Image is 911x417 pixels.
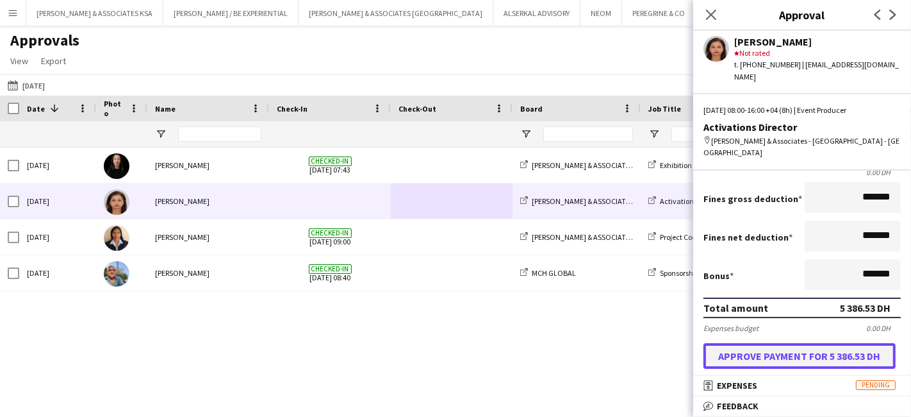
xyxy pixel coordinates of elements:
img: Sangeeta Mirchandani [104,189,129,215]
span: [PERSON_NAME] & ASSOCIATES [GEOGRAPHIC_DATA] [532,196,705,206]
div: [DATE] [19,255,96,291]
span: Activations Director [660,196,725,206]
div: [DATE] [19,148,96,183]
div: 0.00 DH [866,323,901,333]
div: Total amount [703,302,768,314]
label: Fines net deduction [703,232,792,243]
button: Approve payment for 5 386.53 DH [703,343,896,369]
label: Bonus [703,270,734,282]
div: t. [PHONE_NUMBER] | [EMAIL_ADDRESS][DOMAIN_NAME] [734,59,901,82]
a: Sponsorship Manager [648,268,730,278]
span: Exhibition Director [660,160,719,170]
div: [PERSON_NAME] [147,148,269,183]
div: [PERSON_NAME] [147,183,269,219]
div: 5 386.53 DH [840,302,890,314]
span: [PERSON_NAME] & ASSOCIATES [GEOGRAPHIC_DATA] [532,232,705,242]
button: PEREGRINE & CO [622,1,696,26]
div: [PERSON_NAME] [147,255,269,291]
img: Rishi Raj [104,261,129,287]
a: Project Coordinator [648,232,723,242]
span: Board [520,104,543,114]
span: [DATE] 09:00 [277,219,383,255]
a: [PERSON_NAME] & ASSOCIATES [GEOGRAPHIC_DATA] [520,160,705,170]
mat-expansion-panel-header: ExpensesPending [693,376,911,395]
span: Sponsorship Manager [660,268,730,278]
button: NEOM [580,1,622,26]
span: Job Title [648,104,681,114]
div: [PERSON_NAME] & Associates - [GEOGRAPHIC_DATA] - [GEOGRAPHIC_DATA] [703,135,901,158]
span: Check-Out [398,104,436,114]
button: ALSERKAL ADVISORY [493,1,580,26]
span: Export [41,55,66,67]
div: [DATE] [19,219,96,255]
span: Date [27,104,45,114]
span: [PERSON_NAME] & ASSOCIATES [GEOGRAPHIC_DATA] [532,160,705,170]
label: Fines gross deduction [703,193,802,205]
img: Rita John [104,225,129,251]
a: Activations Director [648,196,725,206]
div: 0.00 DH [703,167,901,177]
img: Mariam Rohrle [104,153,129,179]
a: [PERSON_NAME] & ASSOCIATES [GEOGRAPHIC_DATA] [520,196,705,206]
button: [PERSON_NAME] & ASSOCIATES [GEOGRAPHIC_DATA] [299,1,493,26]
span: Check-In [277,104,308,114]
input: Board Filter Input [543,126,633,142]
span: Photo [104,99,124,118]
span: Project Coordinator [660,232,723,242]
button: [PERSON_NAME] / BE EXPERIENTIAL [163,1,299,26]
div: Activations Director [703,121,901,133]
span: [DATE] 08:40 [277,255,383,291]
div: [DATE] 08:00-16:00 +04 (8h) | Event Producer [703,105,901,116]
span: Name [155,104,176,114]
span: Expenses [717,380,757,391]
a: Export [36,53,71,69]
input: Name Filter Input [178,126,261,142]
button: [DATE] [5,78,47,93]
div: [PERSON_NAME] [147,219,269,255]
h3: Approval [693,6,911,23]
span: Pending [856,380,896,390]
span: Checked-in [309,264,352,274]
a: [PERSON_NAME] & ASSOCIATES [GEOGRAPHIC_DATA] [520,232,705,242]
span: MCH GLOBAL [532,268,576,278]
span: Checked-in [309,157,352,166]
a: View [5,53,33,69]
mat-expansion-panel-header: Feedback [693,396,911,416]
div: [PERSON_NAME] [734,36,901,47]
button: Open Filter Menu [520,128,532,140]
button: Open Filter Menu [648,128,660,140]
input: Job Title Filter Input [671,126,761,142]
span: [DATE] 07:43 [277,148,383,183]
a: MCH GLOBAL [520,268,576,278]
button: [PERSON_NAME] & ASSOCIATES KSA [26,1,163,26]
span: Checked-in [309,228,352,238]
span: Feedback [717,400,759,412]
div: [DATE] [19,183,96,219]
a: Exhibition Director [648,160,719,170]
span: View [10,55,28,67]
div: Not rated [734,47,901,59]
div: Expenses budget [703,323,759,333]
button: Open Filter Menu [155,128,167,140]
